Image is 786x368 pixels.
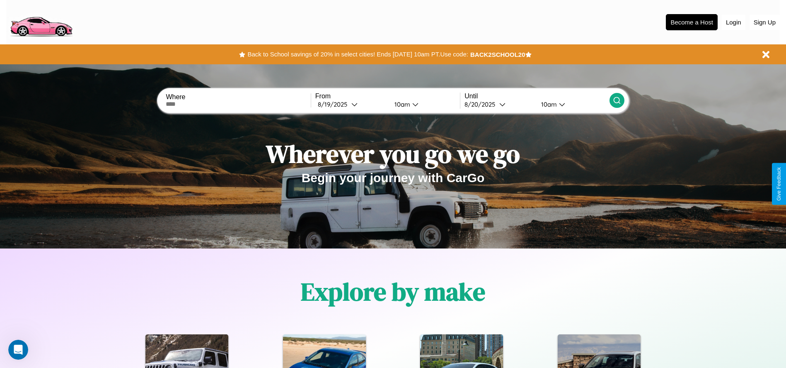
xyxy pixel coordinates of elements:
label: From [315,93,460,100]
b: BACK2SCHOOL20 [470,51,525,58]
button: 8/19/2025 [315,100,388,109]
button: Become a Host [666,14,718,30]
button: Back to School savings of 20% in select cities! Ends [DATE] 10am PT.Use code: [245,49,470,60]
img: logo [6,4,76,39]
button: 10am [388,100,460,109]
button: Login [722,15,745,30]
iframe: Intercom live chat [8,340,28,360]
button: 10am [534,100,609,109]
div: 8 / 19 / 2025 [318,100,351,108]
div: 10am [390,100,412,108]
button: Sign Up [750,15,780,30]
label: Where [166,93,310,101]
div: 8 / 20 / 2025 [464,100,499,108]
div: 10am [537,100,559,108]
label: Until [464,93,609,100]
div: Give Feedback [776,167,782,201]
h1: Explore by make [301,275,485,309]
